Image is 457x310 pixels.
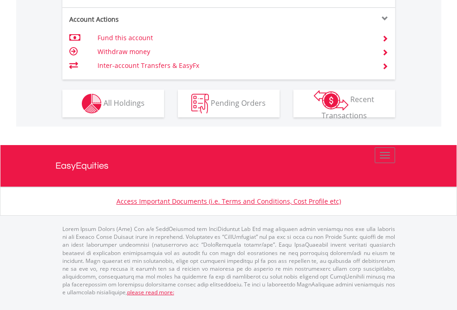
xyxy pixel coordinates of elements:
[178,90,280,117] button: Pending Orders
[116,197,341,206] a: Access Important Documents (i.e. Terms and Conditions, Cost Profile etc)
[293,90,395,117] button: Recent Transactions
[62,15,229,24] div: Account Actions
[62,225,395,296] p: Lorem Ipsum Dolors (Ame) Con a/e SeddOeiusmod tem InciDiduntut Lab Etd mag aliquaen admin veniamq...
[127,288,174,296] a: please read more:
[97,59,371,73] td: Inter-account Transfers & EasyFx
[55,145,402,187] a: EasyEquities
[82,94,102,114] img: holdings-wht.png
[314,90,348,110] img: transactions-zar-wht.png
[104,97,145,108] span: All Holdings
[97,45,371,59] td: Withdraw money
[211,97,266,108] span: Pending Orders
[62,90,164,117] button: All Holdings
[97,31,371,45] td: Fund this account
[191,94,209,114] img: pending_instructions-wht.png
